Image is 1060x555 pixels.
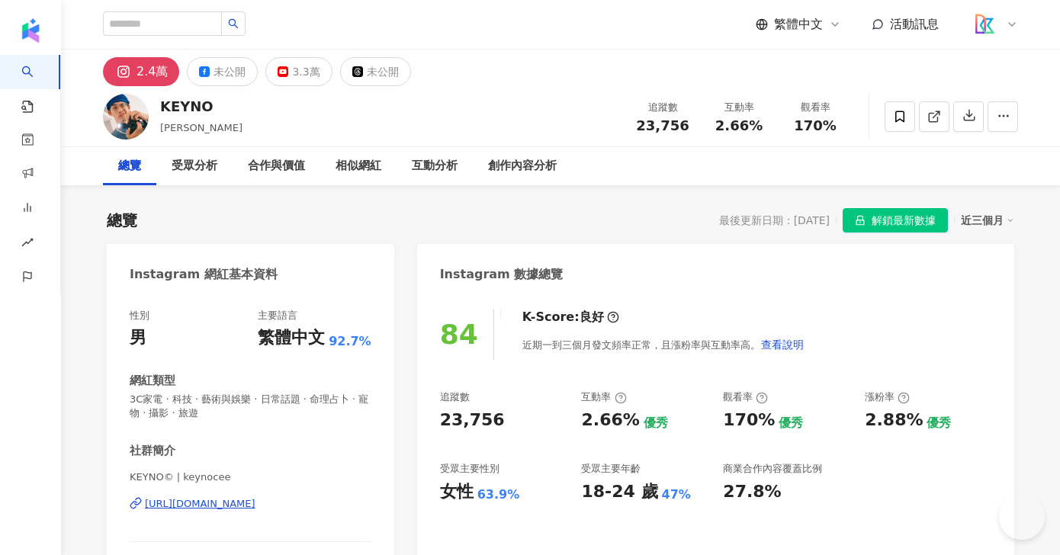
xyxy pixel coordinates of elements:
[761,338,804,351] span: 查看說明
[634,100,692,115] div: 追蹤數
[118,157,141,175] div: 總覽
[581,462,641,476] div: 受眾主要年齡
[130,326,146,350] div: 男
[865,390,910,404] div: 漲粉率
[440,319,478,350] div: 84
[644,415,668,431] div: 優秀
[855,215,866,226] span: lock
[130,497,371,511] a: [URL][DOMAIN_NAME]
[130,443,175,459] div: 社群簡介
[103,94,149,140] img: KOL Avatar
[440,409,505,432] div: 23,756
[412,157,458,175] div: 互動分析
[214,61,246,82] div: 未公開
[21,55,52,114] a: search
[581,480,657,504] div: 18-24 歲
[522,309,619,326] div: K-Score :
[160,97,243,116] div: KEYNO
[440,462,499,476] div: 受眾主要性別
[843,208,948,233] button: 解鎖最新數據
[21,227,34,261] span: rise
[488,157,557,175] div: 創作內容分析
[581,409,639,432] div: 2.66%
[779,415,803,431] div: 優秀
[130,373,175,389] div: 網紅類型
[927,415,951,431] div: 優秀
[786,100,844,115] div: 觀看率
[160,122,243,133] span: [PERSON_NAME]
[723,480,781,504] div: 27.8%
[999,494,1045,540] iframe: Help Scout Beacon - Open
[248,157,305,175] div: 合作與價值
[187,57,258,86] button: 未公開
[723,462,822,476] div: 商業合作內容覆蓋比例
[774,16,823,33] span: 繁體中文
[103,57,179,86] button: 2.4萬
[865,409,923,432] div: 2.88%
[440,266,564,283] div: Instagram 數據總覽
[723,409,775,432] div: 170%
[440,390,470,404] div: 追蹤數
[440,480,474,504] div: 女性
[340,57,411,86] button: 未公開
[715,118,763,133] span: 2.66%
[18,18,43,43] img: logo icon
[580,309,604,326] div: 良好
[130,470,371,484] span: KEYNO© | keynocee
[890,17,939,31] span: 活動訊息
[292,61,320,82] div: 3.3萬
[336,157,381,175] div: 相似網紅
[130,393,371,420] span: 3C家電 · 科技 · 藝術與娛樂 · 日常話題 · 命理占卜 · 寵物 · 攝影 · 旅遊
[107,210,137,231] div: 總覽
[794,118,837,133] span: 170%
[265,57,332,86] button: 3.3萬
[872,209,936,233] span: 解鎖最新數據
[367,61,399,82] div: 未公開
[710,100,768,115] div: 互動率
[970,10,999,39] img: logo_koodata.png
[228,18,239,29] span: search
[477,486,520,503] div: 63.9%
[137,61,168,82] div: 2.4萬
[172,157,217,175] div: 受眾分析
[723,390,768,404] div: 觀看率
[145,497,255,511] div: [URL][DOMAIN_NAME]
[258,309,297,322] div: 主要語言
[961,210,1014,230] div: 近三個月
[329,333,371,350] span: 92.7%
[662,486,691,503] div: 47%
[130,266,278,283] div: Instagram 網紅基本資料
[522,329,805,360] div: 近期一到三個月發文頻率正常，且漲粉率與互動率高。
[760,329,805,360] button: 查看說明
[581,390,626,404] div: 互動率
[130,309,149,322] div: 性別
[719,214,830,226] div: 最後更新日期：[DATE]
[636,117,689,133] span: 23,756
[258,326,325,350] div: 繁體中文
